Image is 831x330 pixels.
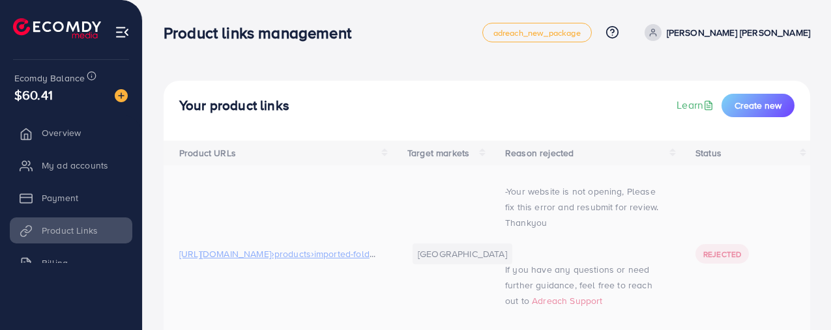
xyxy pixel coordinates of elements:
[639,24,810,41] a: [PERSON_NAME] [PERSON_NAME]
[493,29,581,37] span: adreach_new_package
[115,89,128,102] img: image
[722,94,795,117] button: Create new
[14,85,53,104] span: $60.41
[164,23,362,42] h3: Product links management
[735,99,781,112] span: Create new
[13,18,101,38] img: logo
[482,23,592,42] a: adreach_new_package
[667,25,810,40] p: [PERSON_NAME] [PERSON_NAME]
[14,72,85,85] span: Ecomdy Balance
[677,98,716,113] a: Learn
[179,98,289,114] h4: Your product links
[115,25,130,40] img: menu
